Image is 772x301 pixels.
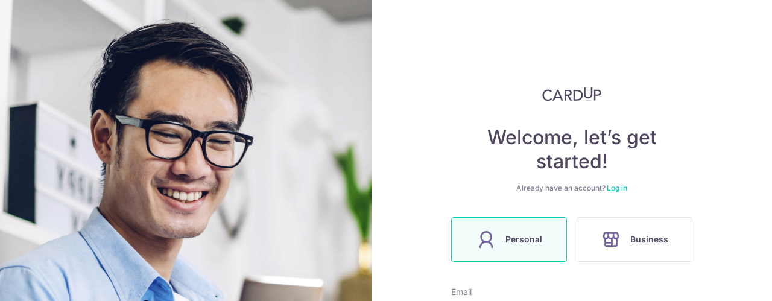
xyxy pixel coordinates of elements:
div: Already have an account? [451,183,692,193]
label: Email [451,286,472,298]
a: Personal [446,217,572,262]
span: Business [630,232,668,247]
h4: Welcome, let’s get started! [451,125,692,174]
img: CardUp Logo [542,87,601,101]
span: Personal [505,232,542,247]
a: Log in [607,183,627,192]
a: Business [572,217,697,262]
